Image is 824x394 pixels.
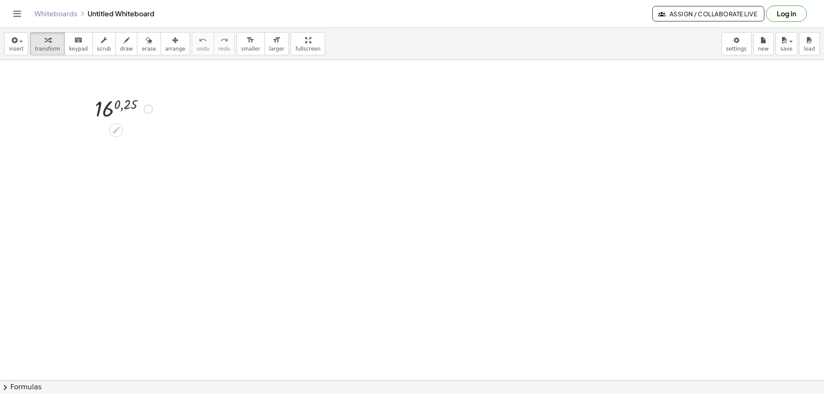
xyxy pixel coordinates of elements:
[218,46,230,52] span: redo
[30,32,65,55] button: transform
[652,6,764,21] button: Assign / Collaborate Live
[241,46,260,52] span: smaller
[109,123,123,137] div: Edit math
[34,9,77,18] a: Whiteboards
[220,35,228,45] i: redo
[766,6,807,22] button: Log in
[214,32,235,55] button: redoredo
[295,46,320,52] span: fullscreen
[197,46,209,52] span: undo
[264,32,289,55] button: format_sizelarger
[142,46,156,52] span: erase
[199,35,207,45] i: undo
[10,7,24,21] button: Toggle navigation
[660,10,757,18] span: Assign / Collaborate Live
[291,32,325,55] button: fullscreen
[35,46,60,52] span: transform
[269,46,284,52] span: larger
[92,32,116,55] button: scrub
[97,46,111,52] span: scrub
[799,32,820,55] button: load
[236,32,265,55] button: format_sizesmaller
[4,32,28,55] button: insert
[753,32,774,55] button: new
[74,35,82,45] i: keyboard
[69,46,88,52] span: keypad
[137,32,161,55] button: erase
[192,32,214,55] button: undoundo
[273,35,281,45] i: format_size
[120,46,133,52] span: draw
[721,32,751,55] button: settings
[161,32,190,55] button: arrange
[758,46,769,52] span: new
[246,35,254,45] i: format_size
[804,46,815,52] span: load
[64,32,93,55] button: keyboardkeypad
[726,46,747,52] span: settings
[780,46,792,52] span: save
[9,46,24,52] span: insert
[115,32,138,55] button: draw
[776,32,797,55] button: save
[165,46,185,52] span: arrange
